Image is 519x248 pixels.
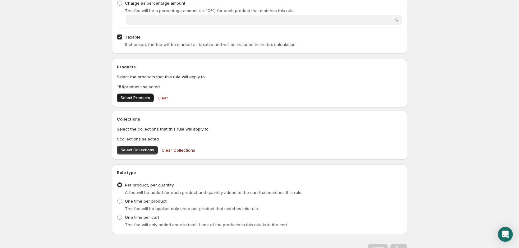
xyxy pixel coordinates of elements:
[154,92,172,104] button: Clear
[125,190,302,195] span: A fee will be added for each product and quantity added to the cart that matches this rule.
[498,227,513,242] div: Open Intercom Messenger
[117,126,402,132] p: Select the collections that this rule will apply to.
[158,144,199,156] button: Clear Collections
[125,7,402,14] p: The fee will be a percentage amount (ie. 10%) for each product that matches this rule.
[125,1,185,6] span: Charge as percentage amount
[117,136,120,141] b: 5
[117,84,402,90] p: products selected
[158,95,168,101] span: Clear
[121,148,154,153] span: Select Collections
[117,146,158,154] button: Select Collections
[125,42,296,47] span: If checked, the fee will be marked as taxable and will be included in the tax calculation.
[117,64,402,70] h2: Products
[125,215,159,220] span: One time per cart
[162,147,195,153] span: Clear Collections
[125,199,167,204] span: One time per product
[125,206,259,211] span: The fee will be applied only once per product that matches this rule.
[125,34,140,39] span: Taxable
[117,116,402,122] h2: Collections
[117,136,402,142] p: collections selected
[125,222,287,227] span: The fee will only added once in total if one of the products in this rule is in the cart
[394,17,398,22] span: %
[125,182,174,187] span: Per product, per quantity
[117,74,402,80] p: Select the products that this rule will apply to.
[121,95,150,100] span: Select Products
[117,94,154,102] button: Select Products
[117,169,402,176] h2: Rule type
[117,84,124,89] b: 156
